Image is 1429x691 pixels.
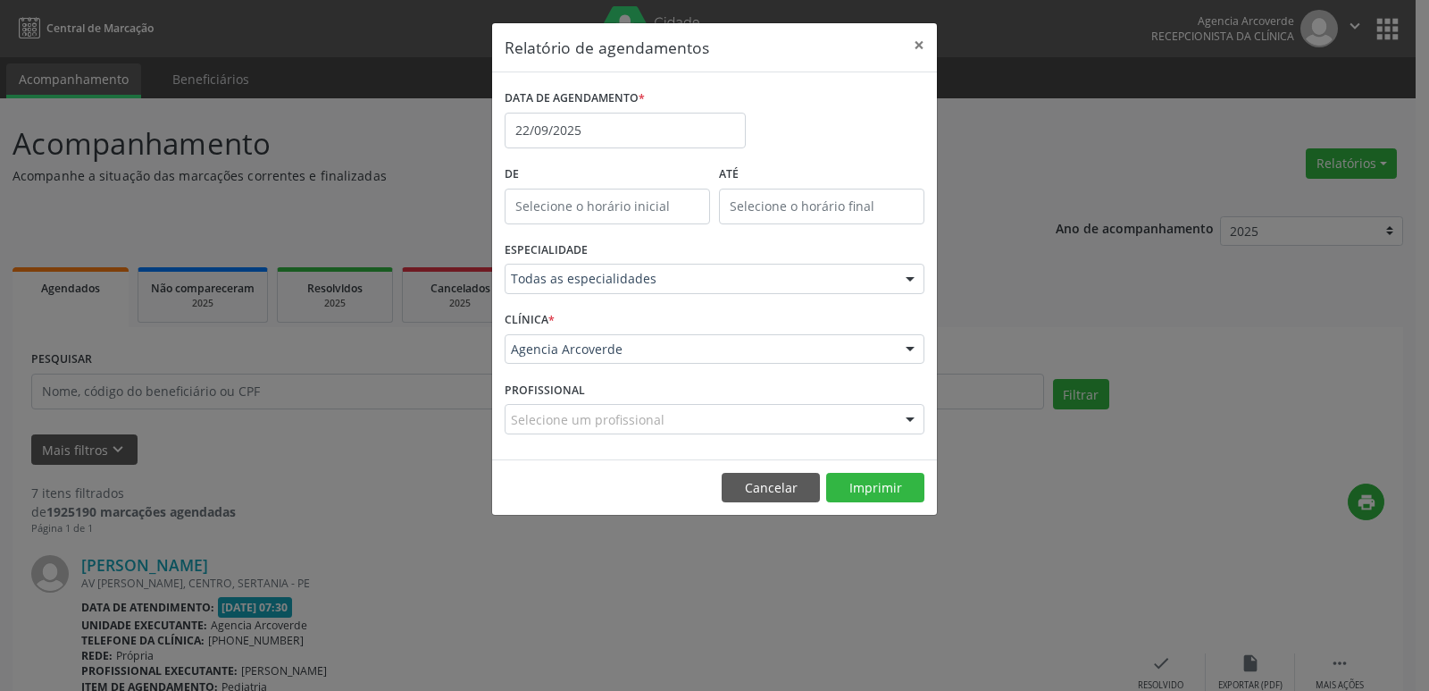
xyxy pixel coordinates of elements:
label: CLÍNICA [505,307,555,334]
span: Selecione um profissional [511,410,664,429]
button: Close [901,23,937,67]
span: Agencia Arcoverde [511,341,888,358]
span: Todas as especialidades [511,270,888,288]
label: De [505,161,710,189]
label: PROFISSIONAL [505,376,585,404]
input: Selecione o horário inicial [505,189,710,224]
label: ATÉ [719,161,924,189]
label: DATA DE AGENDAMENTO [505,85,645,113]
button: Cancelar [722,473,820,503]
label: ESPECIALIDADE [505,237,588,265]
h5: Relatório de agendamentos [505,36,709,59]
input: Selecione o horário final [719,189,924,224]
input: Selecione uma data ou intervalo [505,113,746,148]
button: Imprimir [826,473,924,503]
